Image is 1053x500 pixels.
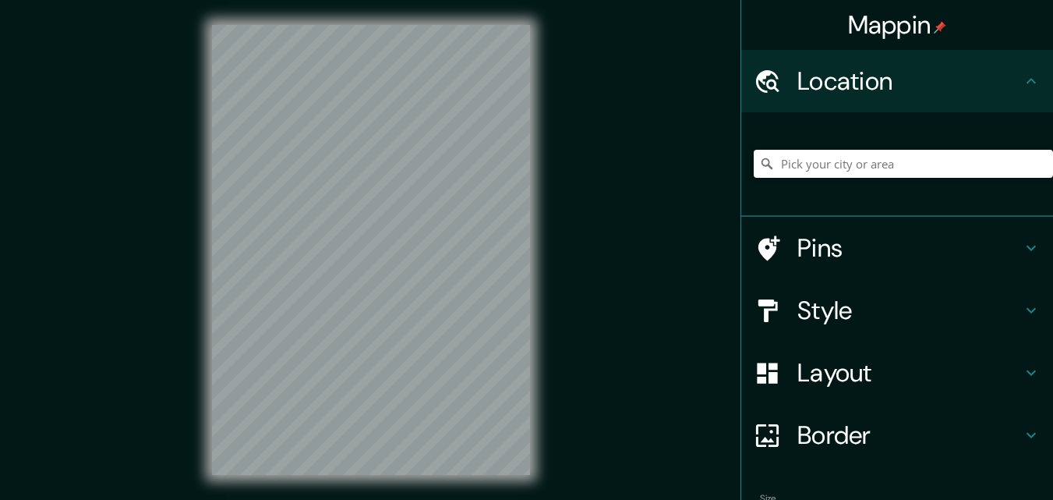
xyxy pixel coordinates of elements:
[848,9,947,41] h4: Mappin
[741,404,1053,466] div: Border
[797,420,1022,451] h4: Border
[797,66,1022,97] h4: Location
[741,279,1053,342] div: Style
[741,217,1053,279] div: Pins
[754,150,1053,178] input: Pick your city or area
[741,342,1053,404] div: Layout
[797,295,1022,326] h4: Style
[212,25,530,475] canvas: Map
[797,232,1022,264] h4: Pins
[741,50,1053,112] div: Location
[934,21,946,34] img: pin-icon.png
[797,357,1022,388] h4: Layout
